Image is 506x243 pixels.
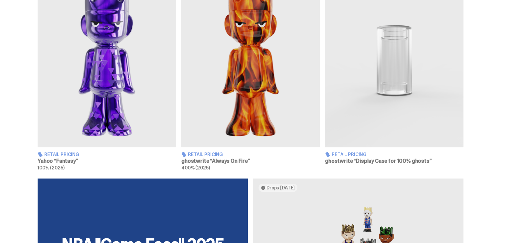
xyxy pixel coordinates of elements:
span: 400% (2025) [181,165,210,171]
span: Retail Pricing [44,152,79,157]
span: Retail Pricing [332,152,367,157]
h3: ghostwrite “Always On Fire” [181,158,320,164]
span: Drops [DATE] [266,185,295,190]
span: 100% (2025) [38,165,64,171]
h3: Yahoo “Fantasy” [38,158,176,164]
h3: ghostwrite “Display Case for 100% ghosts” [325,158,463,164]
span: Retail Pricing [188,152,223,157]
